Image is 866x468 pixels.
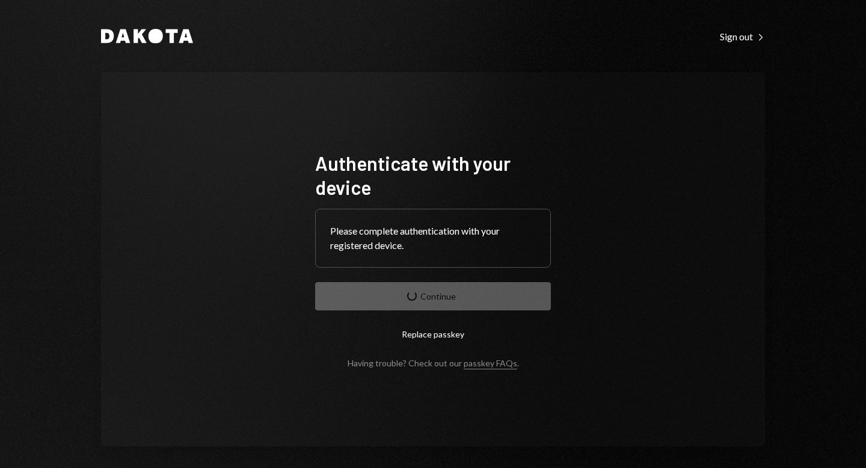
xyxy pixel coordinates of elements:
[315,320,551,348] button: Replace passkey
[464,358,517,369] a: passkey FAQs
[720,31,765,43] div: Sign out
[720,29,765,43] a: Sign out
[330,224,536,253] div: Please complete authentication with your registered device.
[348,358,519,368] div: Having trouble? Check out our .
[315,151,551,199] h1: Authenticate with your device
